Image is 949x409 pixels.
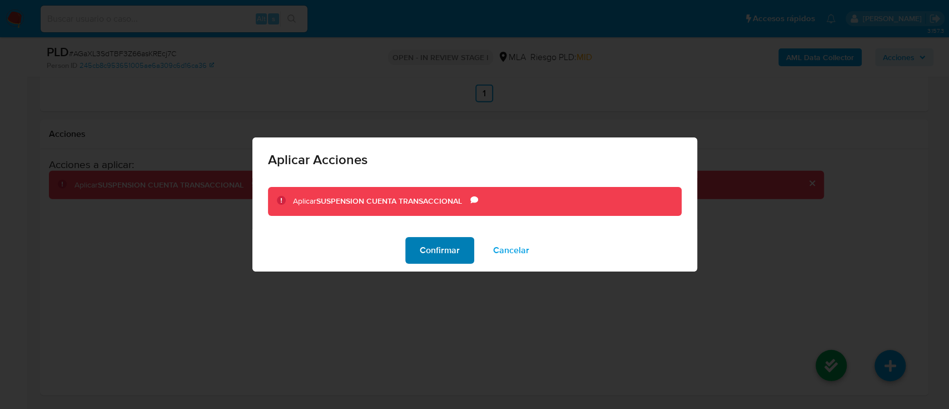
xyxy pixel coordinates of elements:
button: Confirmar [405,237,474,264]
span: Confirmar [420,238,460,263]
span: Cancelar [493,238,529,263]
span: Aplicar Acciones [268,153,682,166]
div: Aplicar [293,196,470,207]
button: Cancelar [479,237,544,264]
b: SUSPENSION CUENTA TRANSACCIONAL [316,195,462,206]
